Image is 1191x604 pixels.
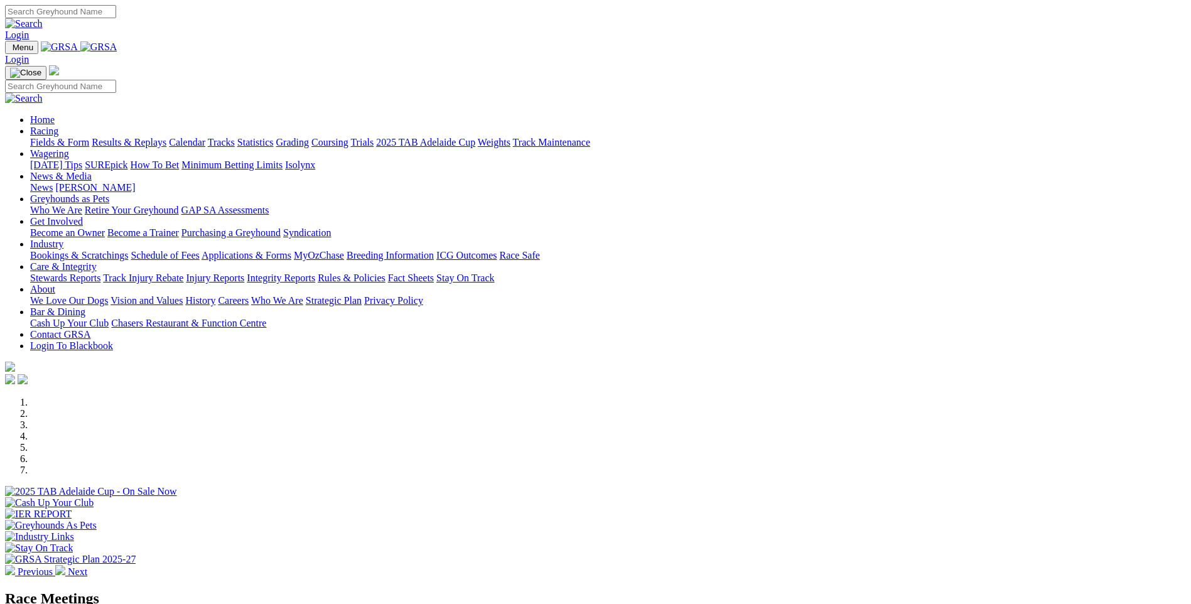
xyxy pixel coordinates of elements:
[85,205,179,215] a: Retire Your Greyhound
[30,295,108,306] a: We Love Our Dogs
[218,295,249,306] a: Careers
[181,205,269,215] a: GAP SA Assessments
[5,362,15,372] img: logo-grsa-white.png
[30,227,1186,239] div: Get Involved
[5,531,74,542] img: Industry Links
[103,272,183,283] a: Track Injury Rebate
[30,306,85,317] a: Bar & Dining
[5,374,15,384] img: facebook.svg
[30,114,55,125] a: Home
[5,565,15,575] img: chevron-left-pager-white.svg
[5,542,73,554] img: Stay On Track
[30,239,63,249] a: Industry
[237,137,274,148] a: Statistics
[5,30,29,40] a: Login
[202,250,291,261] a: Applications & Forms
[111,318,266,328] a: Chasers Restaurant & Function Centre
[181,227,281,238] a: Purchasing a Greyhound
[30,126,58,136] a: Racing
[30,171,92,181] a: News & Media
[55,566,87,577] a: Next
[283,227,331,238] a: Syndication
[5,497,94,509] img: Cash Up Your Club
[30,182,53,193] a: News
[5,66,46,80] button: Toggle navigation
[30,340,113,351] a: Login To Blackbook
[376,137,475,148] a: 2025 TAB Adelaide Cup
[499,250,539,261] a: Race Safe
[30,284,55,294] a: About
[169,137,205,148] a: Calendar
[85,159,127,170] a: SUREpick
[110,295,183,306] a: Vision and Values
[55,182,135,193] a: [PERSON_NAME]
[436,272,494,283] a: Stay On Track
[30,295,1186,306] div: About
[436,250,497,261] a: ICG Outcomes
[30,159,82,170] a: [DATE] Tips
[30,272,1186,284] div: Care & Integrity
[5,520,97,531] img: Greyhounds As Pets
[5,54,29,65] a: Login
[92,137,166,148] a: Results & Replays
[5,18,43,30] img: Search
[131,159,180,170] a: How To Bet
[41,41,78,53] img: GRSA
[131,250,199,261] a: Schedule of Fees
[107,227,179,238] a: Become a Trainer
[251,295,303,306] a: Who We Are
[30,193,109,204] a: Greyhounds as Pets
[30,329,90,340] a: Contact GRSA
[30,250,1186,261] div: Industry
[306,295,362,306] a: Strategic Plan
[5,554,136,565] img: GRSA Strategic Plan 2025-27
[30,250,128,261] a: Bookings & Scratchings
[5,509,72,520] img: IER REPORT
[68,566,87,577] span: Next
[513,137,590,148] a: Track Maintenance
[294,250,344,261] a: MyOzChase
[30,205,1186,216] div: Greyhounds as Pets
[181,159,283,170] a: Minimum Betting Limits
[55,565,65,575] img: chevron-right-pager-white.svg
[318,272,385,283] a: Rules & Policies
[285,159,315,170] a: Isolynx
[30,148,69,159] a: Wagering
[276,137,309,148] a: Grading
[478,137,510,148] a: Weights
[5,566,55,577] a: Previous
[49,65,59,75] img: logo-grsa-white.png
[350,137,374,148] a: Trials
[30,159,1186,171] div: Wagering
[30,261,97,272] a: Care & Integrity
[30,182,1186,193] div: News & Media
[30,227,105,238] a: Become an Owner
[30,318,109,328] a: Cash Up Your Club
[13,43,33,52] span: Menu
[185,295,215,306] a: History
[5,5,116,18] input: Search
[186,272,244,283] a: Injury Reports
[5,486,177,497] img: 2025 TAB Adelaide Cup - On Sale Now
[18,374,28,384] img: twitter.svg
[5,41,38,54] button: Toggle navigation
[347,250,434,261] a: Breeding Information
[5,80,116,93] input: Search
[10,68,41,78] img: Close
[80,41,117,53] img: GRSA
[364,295,423,306] a: Privacy Policy
[30,272,100,283] a: Stewards Reports
[30,318,1186,329] div: Bar & Dining
[30,137,89,148] a: Fields & Form
[5,93,43,104] img: Search
[18,566,53,577] span: Previous
[30,137,1186,148] div: Racing
[208,137,235,148] a: Tracks
[311,137,348,148] a: Coursing
[388,272,434,283] a: Fact Sheets
[30,216,83,227] a: Get Involved
[247,272,315,283] a: Integrity Reports
[30,205,82,215] a: Who We Are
